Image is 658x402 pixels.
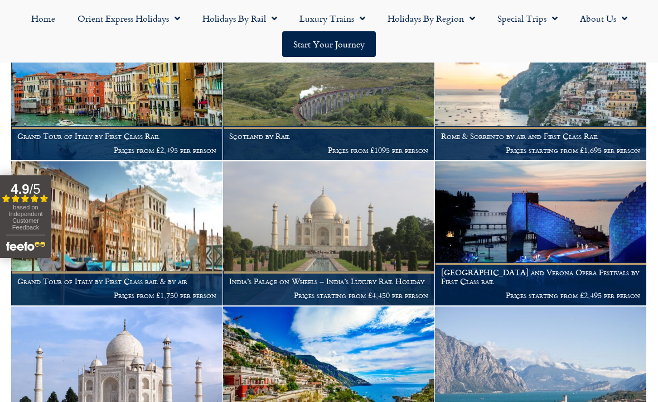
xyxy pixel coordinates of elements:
[229,132,428,141] h1: Scotland by Rail
[569,6,638,31] a: About Us
[441,132,640,141] h1: Rome & Sorrento by air and First Class Rail
[6,6,652,57] nav: Menu
[11,17,223,161] a: Grand Tour of Italy by First Class Rail Prices from £2,495 per person
[11,161,223,306] a: Grand Tour of Italy by First Class rail & by air Prices from £1,750 per person
[17,277,216,286] h1: Grand Tour of Italy by First Class rail & by air
[282,31,376,57] a: Start your Journey
[17,146,216,155] p: Prices from £2,495 per person
[20,6,66,31] a: Home
[17,132,216,141] h1: Grand Tour of Italy by First Class Rail
[229,277,428,286] h1: India’s Palace on Wheels – India’s Luxury Rail Holiday
[441,146,640,155] p: Prices starting from £1,695 per person
[441,291,640,300] p: Prices starting from £2,495 per person
[229,291,428,300] p: Prices starting from £4,450 per person
[229,146,428,155] p: Prices from £1095 per person
[376,6,486,31] a: Holidays by Region
[66,6,191,31] a: Orient Express Holidays
[441,268,640,286] h1: [GEOGRAPHIC_DATA] and Verona Opera Festivals by First Class rail
[288,6,376,31] a: Luxury Trains
[191,6,288,31] a: Holidays by Rail
[435,161,647,306] a: [GEOGRAPHIC_DATA] and Verona Opera Festivals by First Class rail Prices starting from £2,495 per ...
[11,161,222,305] img: Thinking of a rail holiday to Venice
[435,17,647,161] a: Rome & Sorrento by air and First Class Rail Prices starting from £1,695 per person
[486,6,569,31] a: Special Trips
[17,291,216,300] p: Prices from £1,750 per person
[223,161,435,306] a: India’s Palace on Wheels – India’s Luxury Rail Holiday Prices starting from £4,450 per person
[223,17,435,161] a: Scotland by Rail Prices from £1095 per person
